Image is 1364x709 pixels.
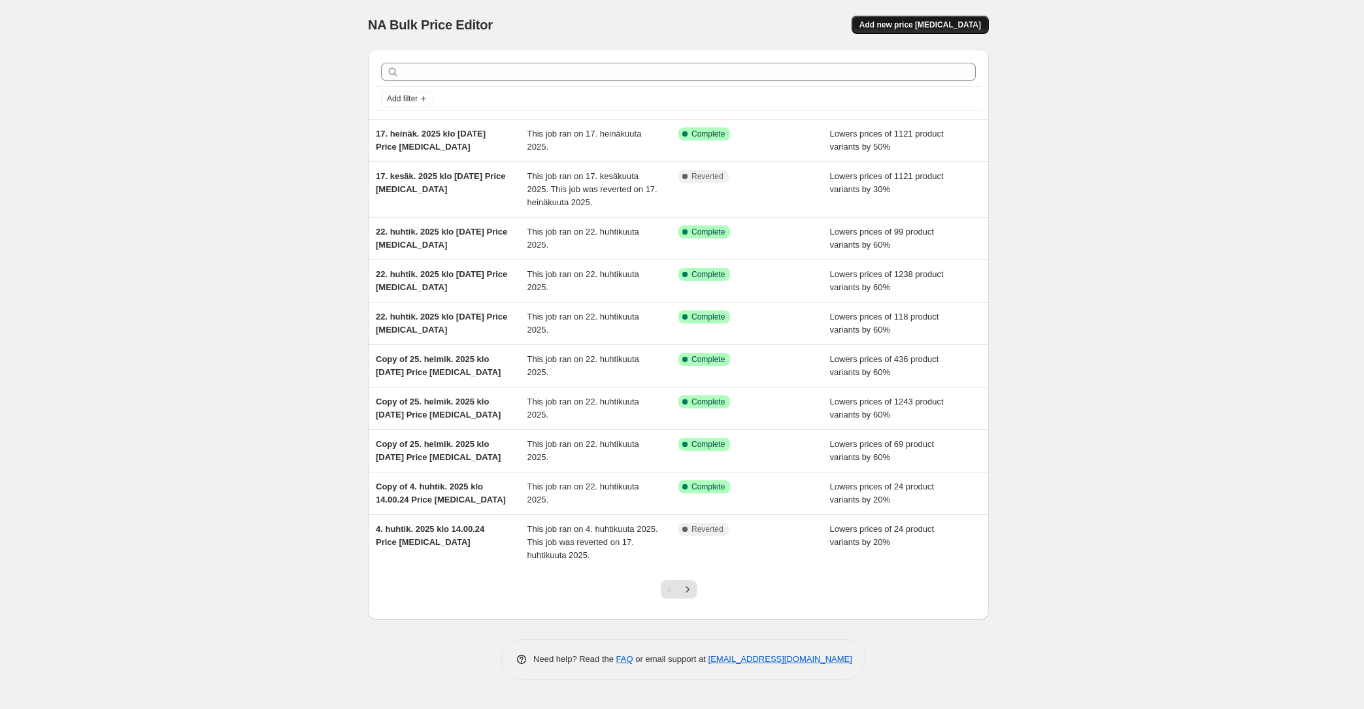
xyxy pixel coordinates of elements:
span: Lowers prices of 69 product variants by 60% [830,439,935,462]
a: FAQ [616,654,633,664]
button: Add filter [381,91,433,107]
span: Complete [691,482,725,492]
span: Lowers prices of 1121 product variants by 50% [830,129,944,152]
span: This job ran on 22. huhtikuuta 2025. [527,439,639,462]
span: Reverted [691,524,724,535]
span: Reverted [691,171,724,182]
span: Lowers prices of 24 product variants by 20% [830,524,935,547]
span: Lowers prices of 1121 product variants by 30% [830,171,944,194]
span: This job ran on 17. heinäkuuta 2025. [527,129,642,152]
span: 22. huhtik. 2025 klo [DATE] Price [MEDICAL_DATA] [376,312,507,335]
span: This job ran on 22. huhtikuuta 2025. [527,354,639,377]
span: 17. kesäk. 2025 klo [DATE] Price [MEDICAL_DATA] [376,171,505,194]
span: This job ran on 17. kesäkuuta 2025. This job was reverted on 17. heinäkuuta 2025. [527,171,657,207]
span: 22. huhtik. 2025 klo [DATE] Price [MEDICAL_DATA] [376,227,507,250]
span: Lowers prices of 436 product variants by 60% [830,354,939,377]
a: [EMAIL_ADDRESS][DOMAIN_NAME] [708,654,852,664]
span: This job ran on 22. huhtikuuta 2025. [527,482,639,504]
span: 22. huhtik. 2025 klo [DATE] Price [MEDICAL_DATA] [376,269,507,292]
span: 17. heinäk. 2025 klo [DATE] Price [MEDICAL_DATA] [376,129,486,152]
span: Lowers prices of 24 product variants by 20% [830,482,935,504]
button: Next [678,580,697,599]
button: Add new price [MEDICAL_DATA] [852,16,989,34]
span: This job ran on 22. huhtikuuta 2025. [527,227,639,250]
span: Lowers prices of 1238 product variants by 60% [830,269,944,292]
span: Copy of 25. helmik. 2025 klo [DATE] Price [MEDICAL_DATA] [376,397,501,420]
span: This job ran on 4. huhtikuuta 2025. This job was reverted on 17. huhtikuuta 2025. [527,524,658,560]
span: Lowers prices of 118 product variants by 60% [830,312,939,335]
span: Add filter [387,93,418,104]
span: Complete [691,397,725,407]
span: This job ran on 22. huhtikuuta 2025. [527,397,639,420]
span: Complete [691,129,725,139]
span: Complete [691,439,725,450]
nav: Pagination [661,580,697,599]
span: NA Bulk Price Editor [368,18,493,32]
span: Lowers prices of 99 product variants by 60% [830,227,935,250]
span: This job ran on 22. huhtikuuta 2025. [527,269,639,292]
span: or email support at [633,654,708,664]
span: Copy of 25. helmik. 2025 klo [DATE] Price [MEDICAL_DATA] [376,439,501,462]
span: Lowers prices of 1243 product variants by 60% [830,397,944,420]
span: This job ran on 22. huhtikuuta 2025. [527,312,639,335]
span: Complete [691,227,725,237]
span: Need help? Read the [533,654,616,664]
span: Complete [691,312,725,322]
span: 4. huhtik. 2025 klo 14.00.24 Price [MEDICAL_DATA] [376,524,484,547]
span: Complete [691,354,725,365]
span: Complete [691,269,725,280]
span: Copy of 25. helmik. 2025 klo [DATE] Price [MEDICAL_DATA] [376,354,501,377]
span: Add new price [MEDICAL_DATA] [859,20,981,30]
span: Copy of 4. huhtik. 2025 klo 14.00.24 Price [MEDICAL_DATA] [376,482,506,504]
